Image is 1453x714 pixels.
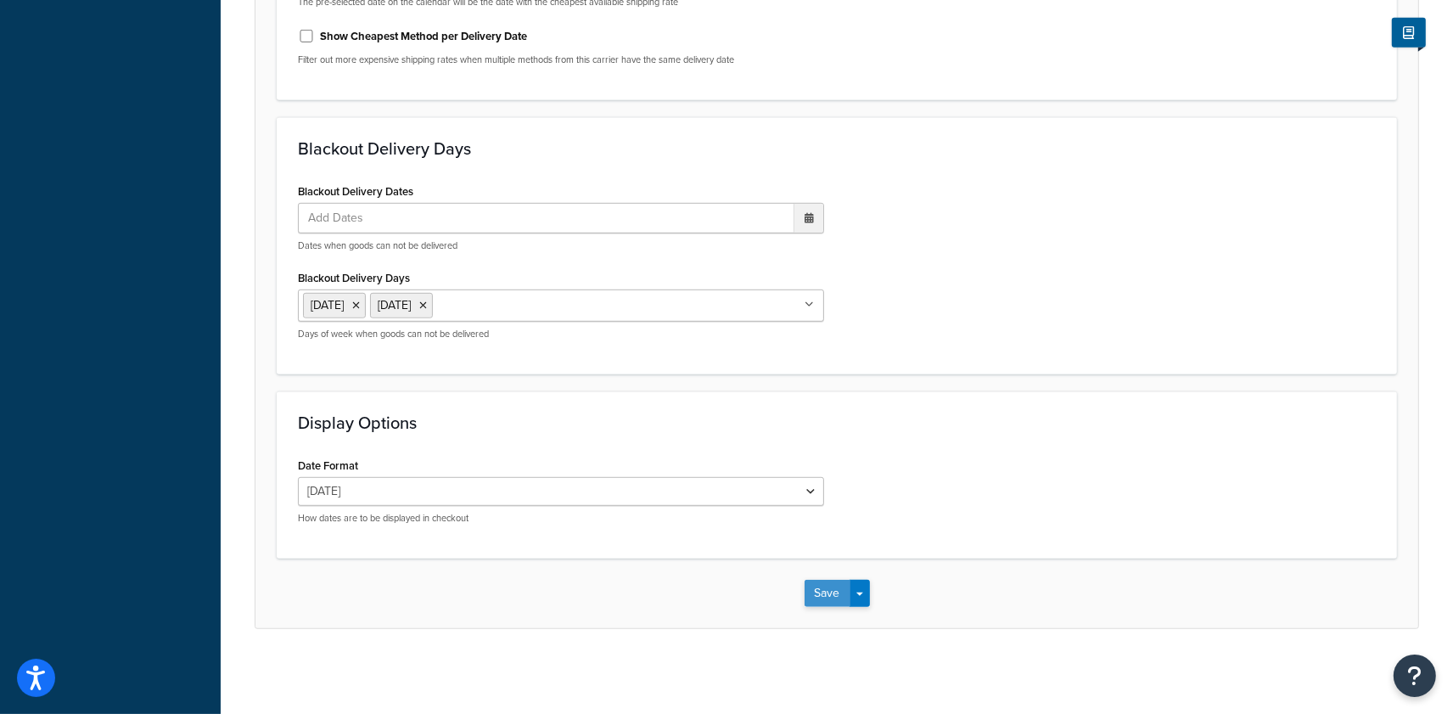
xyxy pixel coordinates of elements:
[320,29,527,44] label: Show Cheapest Method per Delivery Date
[298,239,824,252] p: Dates when goods can not be delivered
[378,296,411,314] span: [DATE]
[298,53,824,66] p: Filter out more expensive shipping rates when multiple methods from this carrier have the same de...
[1394,655,1436,697] button: Open Resource Center
[303,204,384,233] span: Add Dates
[298,328,824,340] p: Days of week when goods can not be delivered
[298,139,1376,158] h3: Blackout Delivery Days
[298,459,358,472] label: Date Format
[298,512,824,525] p: How dates are to be displayed in checkout
[1392,18,1426,48] button: Show Help Docs
[298,185,413,198] label: Blackout Delivery Dates
[298,272,410,284] label: Blackout Delivery Days
[805,580,850,607] button: Save
[298,413,1376,432] h3: Display Options
[311,296,344,314] span: [DATE]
